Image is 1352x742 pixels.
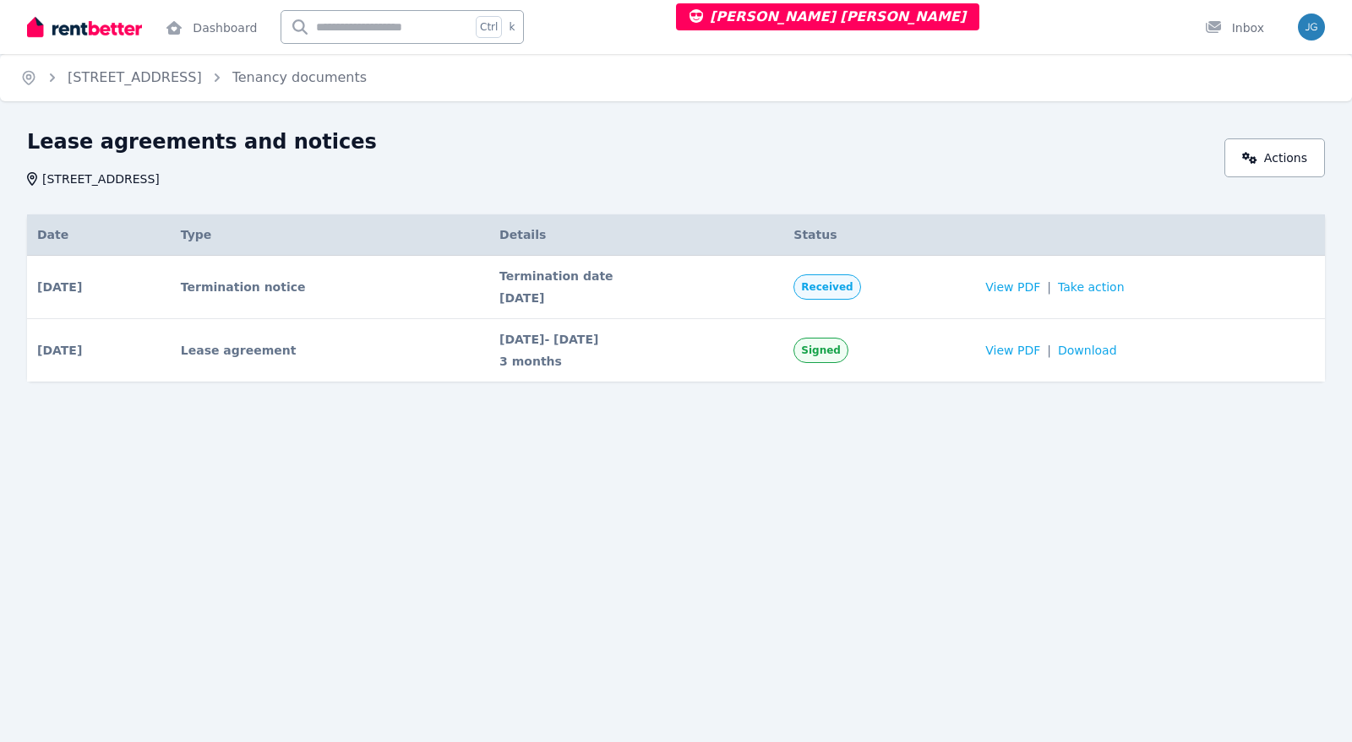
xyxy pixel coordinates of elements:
[232,69,367,85] a: Tenancy documents
[801,344,841,357] span: Signed
[499,331,773,348] span: [DATE] - [DATE]
[1047,279,1051,295] span: |
[1058,342,1117,359] span: Download
[1058,279,1125,295] a: Take action
[37,279,82,295] span: [DATE]
[509,20,515,34] span: k
[27,128,377,155] h1: Lease agreements and notices
[42,171,160,187] span: [STREET_ADDRESS]
[783,214,975,256] th: Status
[489,214,783,256] th: Details
[499,290,773,306] span: [DATE]
[1298,14,1325,41] img: Jeremy Goldschmidt
[68,69,202,85] a: [STREET_ADDRESS]
[499,268,773,284] span: Termination date
[476,16,502,38] span: Ctrl
[37,342,82,359] span: [DATE]
[171,256,489,319] td: Termination notice
[690,8,966,24] span: [PERSON_NAME] [PERSON_NAME]
[1047,342,1051,359] span: |
[985,342,1040,359] span: View PDF
[27,214,171,256] th: Date
[985,279,1040,295] span: View PDF
[499,353,773,370] span: 3 months
[1205,19,1264,36] div: Inbox
[171,214,489,256] th: Type
[171,319,489,382] td: Lease agreement
[1224,138,1325,177] a: Actions
[801,280,853,294] span: Received
[27,14,142,40] img: RentBetter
